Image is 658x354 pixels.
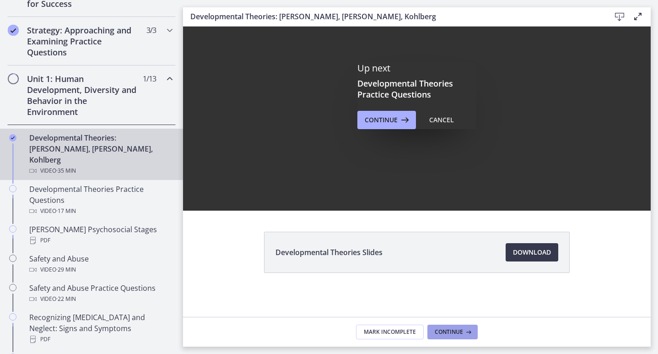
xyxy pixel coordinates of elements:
span: 3 / 3 [146,25,156,36]
div: Recognizing [MEDICAL_DATA] and Neglect: Signs and Symptoms [29,312,172,345]
div: Developmental Theories Practice Questions [29,184,172,217]
div: Video [29,165,172,176]
button: Mark Incomplete [356,325,424,339]
button: Continue [427,325,478,339]
span: Continue [365,114,398,125]
span: · 22 min [56,294,76,305]
a: Download [506,243,558,261]
div: Cancel [429,114,454,125]
i: Completed [9,134,16,142]
div: Video [29,264,172,275]
button: Continue [357,111,416,129]
i: Completed [8,25,19,36]
span: Download [513,247,551,258]
div: [PERSON_NAME] Psychosocial Stages [29,224,172,246]
h2: Unit 1: Human Development, Diversity and Behavior in the Environment [27,73,139,117]
span: Developmental Theories Slides [275,247,383,258]
div: Developmental Theories: [PERSON_NAME], [PERSON_NAME], Kohlberg [29,132,172,176]
p: Up next [357,62,476,74]
span: · 29 min [56,264,76,275]
div: PDF [29,334,172,345]
span: 1 / 13 [143,73,156,84]
button: Cancel [422,111,461,129]
h2: Strategy: Approaching and Examining Practice Questions [27,25,139,58]
span: Mark Incomplete [364,328,416,336]
h3: Developmental Theories: [PERSON_NAME], [PERSON_NAME], Kohlberg [190,11,596,22]
div: Video [29,206,172,217]
div: Safety and Abuse [29,253,172,275]
h3: Developmental Theories Practice Questions [357,78,476,100]
div: Video [29,294,172,305]
span: · 17 min [56,206,76,217]
div: Safety and Abuse Practice Questions [29,283,172,305]
span: · 35 min [56,165,76,176]
div: PDF [29,235,172,246]
span: Continue [435,328,463,336]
